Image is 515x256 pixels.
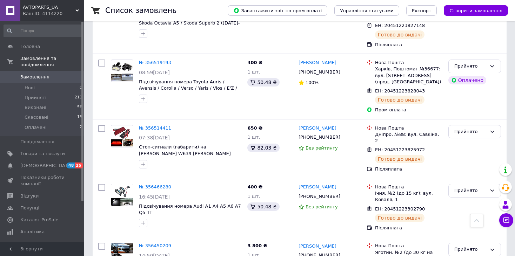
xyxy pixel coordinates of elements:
[25,114,48,120] span: Скасовані
[139,70,170,75] span: 08:59[DATE]
[375,66,443,85] div: Харків, Поштомат №36677: вул. [STREET_ADDRESS] (прод. [GEOGRAPHIC_DATA])
[20,162,72,169] span: [DEMOGRAPHIC_DATA]
[139,144,231,162] a: Стоп-сигнали (габарити) на [PERSON_NAME] W639 [PERSON_NAME] червоні ([DATE]-[DATE])
[20,174,65,187] span: Показники роботи компанії
[375,166,443,172] div: Післяплата
[247,60,262,65] span: 400 ₴
[75,95,82,101] span: 211
[139,125,171,131] a: № 356514411
[75,162,83,168] span: 25
[247,243,267,248] span: 3 800 ₴
[454,63,487,70] div: Прийнято
[20,139,54,145] span: Повідомлення
[139,60,171,65] a: № 356519193
[111,60,133,82] a: Фото товару
[25,95,46,101] span: Прийняті
[375,155,425,163] div: Готово до видачі
[139,243,171,248] a: № 356450209
[297,68,342,77] div: [PHONE_NUMBER]
[449,8,502,13] span: Створити замовлення
[20,229,45,235] span: Аналітика
[499,213,513,227] button: Чат з покупцем
[375,60,443,66] div: Нова Пошта
[20,151,65,157] span: Товари та послуги
[375,184,443,190] div: Нова Пошта
[454,187,487,194] div: Прийнято
[139,14,240,32] a: Світлодіодні повторювачі поворотів для Skoda Octavia A5 / Skoda Superb 2 ([DATE]-[DATE])
[306,204,338,209] span: Без рейтингу
[111,184,133,206] a: Фото товару
[247,78,279,87] div: 50.48 ₴
[80,124,82,131] span: 2
[375,107,443,113] div: Пром-оплата
[299,125,336,132] a: [PERSON_NAME]
[375,214,425,222] div: Готово до видачі
[247,194,260,199] span: 1 шт.
[233,7,322,14] span: Завантажити звіт по пром-оплаті
[20,217,58,223] span: Каталог ProSale
[25,124,47,131] span: Оплачені
[20,74,49,80] span: Замовлення
[297,192,342,201] div: [PHONE_NUMBER]
[375,190,443,203] div: Ічня, №2 (до 15 кг): вул. Коваля, 1
[297,133,342,142] div: [PHONE_NUMBER]
[20,205,39,211] span: Покупці
[375,42,443,48] div: Післяплата
[375,88,425,94] span: ЕН: 20451223828043
[299,184,336,191] a: [PERSON_NAME]
[247,69,260,75] span: 1 шт.
[454,246,487,253] div: Прийнято
[406,5,437,16] button: Експорт
[444,5,508,16] button: Створити замовлення
[111,184,133,206] img: Фото товару
[25,104,46,111] span: Виконані
[299,60,336,66] a: [PERSON_NAME]
[25,85,35,91] span: Нові
[80,85,82,91] span: 0
[375,125,443,131] div: Нова Пошта
[23,4,75,11] span: AVTOPARTS_UA
[375,131,443,144] div: Дніпро, №88: вул. Савкіна, 2
[67,162,75,168] span: 48
[375,206,425,212] span: ЕН: 20451223302790
[139,203,241,215] a: Підсвічування номера Audi A1 A4 A5 A6 A7 Q5 TT
[139,184,171,189] a: № 356466280
[412,8,432,13] span: Експорт
[111,126,133,146] img: Фото товару
[23,11,84,17] div: Ваш ID: 4114220
[139,194,170,200] span: 16:45[DATE]
[448,76,486,84] div: Оплачено
[306,145,338,151] span: Без рейтингу
[454,128,487,136] div: Прийнято
[437,8,508,13] a: Створити замовлення
[77,114,82,120] span: 13
[111,61,133,81] img: Фото товару
[306,80,319,85] span: 100%
[299,243,336,250] a: [PERSON_NAME]
[247,184,262,189] span: 400 ₴
[4,25,83,37] input: Пошук
[139,79,237,97] a: Підсвічування номера Toyota Auris / Avensis / Corolla / Verso / Yaris / Vios / E'Z / [PERSON_NAME]
[247,125,262,131] span: 650 ₴
[375,147,425,152] span: ЕН: 20451223825972
[111,125,133,147] a: Фото товару
[375,23,425,28] span: ЕН: 20451223827148
[247,144,279,152] div: 82.03 ₴
[375,96,425,104] div: Готово до видачі
[228,5,327,16] button: Завантажити звіт по пром-оплаті
[20,193,39,199] span: Відгуки
[139,135,170,140] span: 07:38[DATE]
[375,243,443,249] div: Нова Пошта
[375,30,425,39] div: Готово до видачі
[105,6,176,15] h1: Список замовлень
[20,241,65,253] span: Гаманець компанії
[247,202,279,211] div: 50.48 ₴
[340,8,394,13] span: Управління статусами
[375,225,443,231] div: Післяплата
[20,43,40,50] span: Головна
[334,5,399,16] button: Управління статусами
[77,104,82,111] span: 56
